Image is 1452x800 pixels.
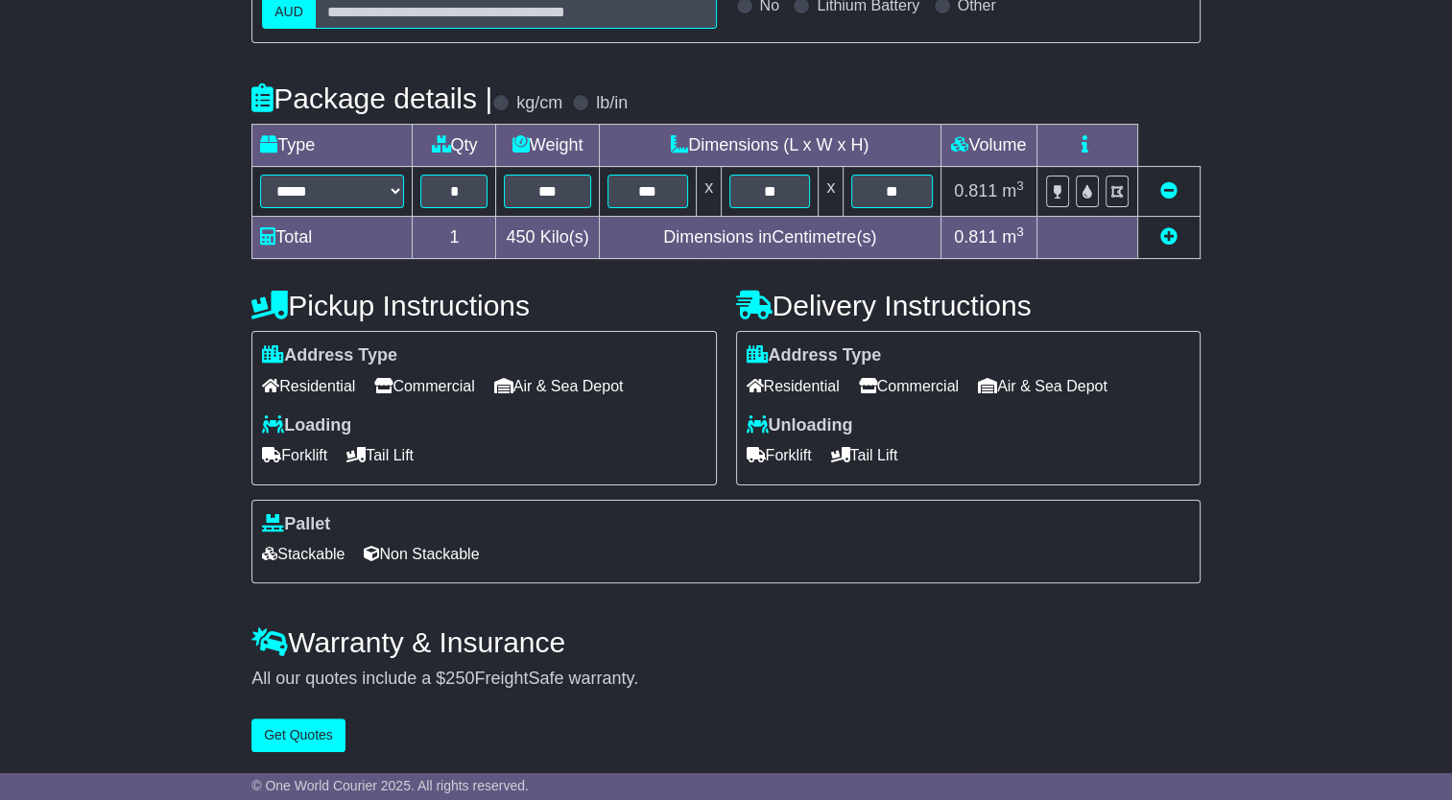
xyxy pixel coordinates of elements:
[747,345,882,366] label: Address Type
[251,669,1201,690] div: All our quotes include a $ FreightSafe warranty.
[413,217,496,259] td: 1
[747,415,853,436] label: Unloading
[599,125,940,167] td: Dimensions (L x W x H)
[516,93,562,114] label: kg/cm
[252,217,413,259] td: Total
[364,539,479,569] span: Non Stackable
[1160,227,1178,247] a: Add new item
[599,217,940,259] td: Dimensions in Centimetre(s)
[374,371,474,401] span: Commercial
[1016,224,1024,239] sup: 3
[251,626,1201,658] h4: Warranty & Insurance
[747,440,812,470] span: Forklift
[697,167,722,217] td: x
[954,181,997,200] span: 0.811
[262,371,355,401] span: Residential
[262,440,327,470] span: Forklift
[1016,178,1024,193] sup: 3
[1160,181,1178,200] a: Remove this item
[251,718,345,752] button: Get Quotes
[507,227,536,247] span: 450
[346,440,414,470] span: Tail Lift
[954,227,997,247] span: 0.811
[496,125,599,167] td: Weight
[831,440,898,470] span: Tail Lift
[251,82,492,114] h4: Package details |
[252,125,413,167] td: Type
[596,93,628,114] label: lb/in
[262,345,397,366] label: Address Type
[940,125,1036,167] td: Volume
[262,415,351,436] label: Loading
[445,669,474,688] span: 250
[859,371,959,401] span: Commercial
[262,539,345,569] span: Stackable
[251,778,529,793] span: © One World Courier 2025. All rights reserved.
[494,371,624,401] span: Air & Sea Depot
[736,290,1201,321] h4: Delivery Instructions
[819,167,844,217] td: x
[413,125,496,167] td: Qty
[1002,227,1024,247] span: m
[251,290,716,321] h4: Pickup Instructions
[978,371,1107,401] span: Air & Sea Depot
[496,217,599,259] td: Kilo(s)
[262,514,330,535] label: Pallet
[1002,181,1024,200] span: m
[747,371,840,401] span: Residential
